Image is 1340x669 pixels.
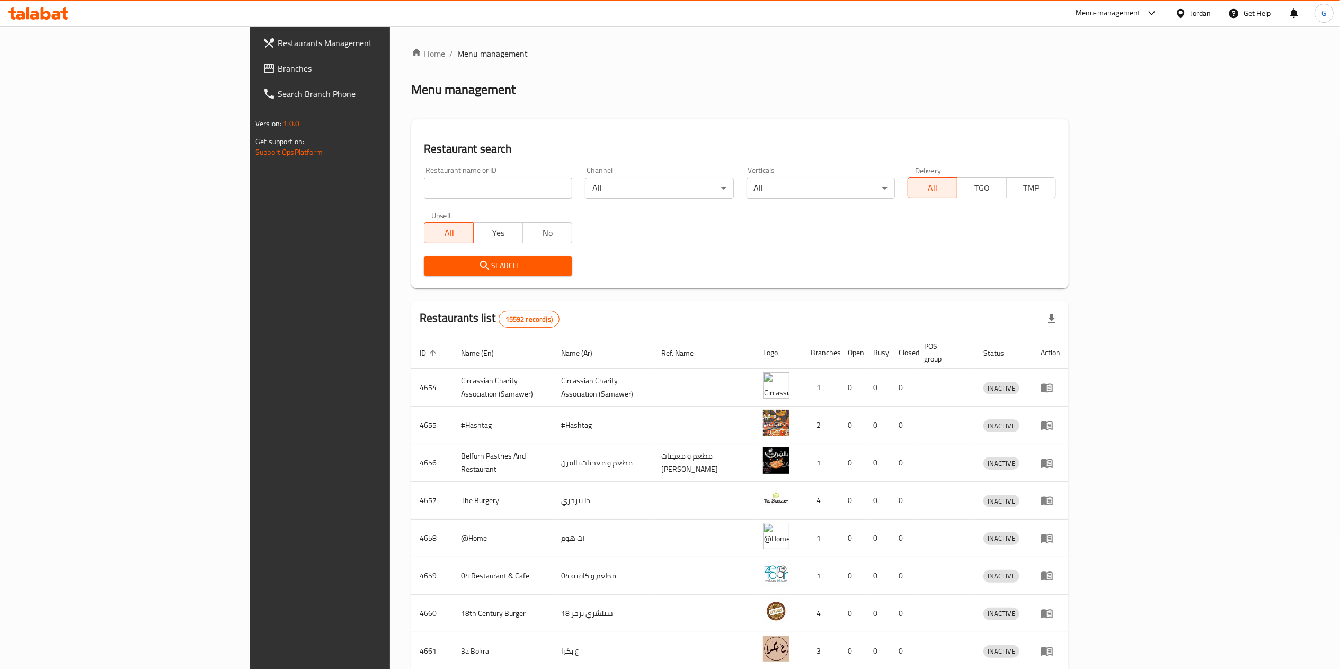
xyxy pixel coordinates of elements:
td: 0 [890,482,916,520]
td: ​Circassian ​Charity ​Association​ (Samawer) [452,369,553,407]
td: The Burgery [452,482,553,520]
td: 0 [839,482,865,520]
img: #Hashtag [763,410,789,436]
div: INACTIVE [983,382,1019,394]
td: 0 [865,407,890,444]
td: 18 سينشري برجر [553,595,653,632]
div: Menu [1041,494,1060,507]
img: 04 Restaurant & Cafe [763,560,789,587]
div: INACTIVE [983,532,1019,545]
td: مطعم و معجنات [PERSON_NAME] [653,444,755,482]
a: Branches [254,56,474,81]
a: Restaurants Management [254,30,474,56]
td: 0 [890,520,916,557]
td: ذا بيرجري [553,482,653,520]
td: 04 Restaurant & Cafe [452,557,553,595]
span: Version: [255,117,281,130]
label: Upsell [431,212,451,219]
td: مطعم و كافيه 04 [553,557,653,595]
button: Yes [473,222,523,243]
img: Belfurn Pastries And Restaurant [763,447,789,474]
td: 0 [890,444,916,482]
td: 1 [802,369,839,407]
td: 0 [839,595,865,632]
td: 0 [865,444,890,482]
img: The Burgery [763,485,789,512]
img: ​Circassian ​Charity ​Association​ (Samawer) [763,372,789,399]
div: All [747,178,895,199]
span: TGO [962,180,1002,196]
span: 1.0.0 [283,117,299,130]
div: Total records count [499,311,560,328]
th: Closed [890,337,916,369]
button: TGO [957,177,1007,198]
th: Branches [802,337,839,369]
td: 0 [890,595,916,632]
td: 0 [839,369,865,407]
span: INACTIVE [983,570,1019,582]
span: INACTIVE [983,457,1019,470]
input: Search for restaurant name or ID.. [424,178,572,199]
td: #Hashtag [553,407,653,444]
td: 1 [802,444,839,482]
div: Menu-management [1076,7,1141,20]
th: Logo [755,337,802,369]
span: No [527,225,568,241]
td: 0 [890,557,916,595]
td: 2 [802,407,839,444]
td: 0 [890,369,916,407]
th: Open [839,337,865,369]
button: Search [424,256,572,276]
span: Name (En) [461,347,508,359]
div: INACTIVE [983,419,1019,432]
span: Branches [278,62,465,75]
div: Menu [1041,645,1060,657]
span: 15592 record(s) [499,314,559,324]
a: Support.OpsPlatform [255,145,323,159]
td: @Home [452,520,553,557]
button: All [908,177,957,198]
span: Menu management [457,47,528,60]
span: INACTIVE [983,645,1019,657]
td: 0 [865,557,890,595]
img: 3a Bokra [763,636,789,662]
td: 0 [890,407,916,444]
span: INACTIVE [983,608,1019,620]
th: Action [1032,337,1069,369]
td: Belfurn Pastries And Restaurant [452,444,553,482]
span: Ref. Name [661,347,707,359]
td: 0 [839,444,865,482]
img: 18th Century Burger [763,598,789,624]
span: INACTIVE [983,420,1019,432]
td: آت هوم [553,520,653,557]
span: POS group [924,340,962,365]
span: Search Branch Phone [278,87,465,100]
div: Menu [1041,381,1060,394]
td: 0 [839,407,865,444]
span: Name (Ar) [561,347,606,359]
td: #Hashtag [452,407,553,444]
div: Export file [1039,306,1064,332]
td: 4 [802,482,839,520]
span: INACTIVE [983,495,1019,507]
div: Menu [1041,532,1060,544]
label: Delivery [915,166,942,174]
td: مطعم و معجنات بالفرن [553,444,653,482]
div: Menu [1041,607,1060,620]
img: @Home [763,523,789,549]
span: INACTIVE [983,532,1019,544]
button: TMP [1006,177,1056,198]
div: Menu [1041,419,1060,432]
span: Get support on: [255,135,304,148]
th: Busy [865,337,890,369]
a: Search Branch Phone [254,81,474,107]
div: Menu [1041,569,1060,582]
td: 18th Century Burger [452,595,553,632]
td: 0 [839,520,865,557]
span: G [1321,7,1326,19]
nav: breadcrumb [411,47,1069,60]
td: 0 [865,520,890,557]
span: Restaurants Management [278,37,465,49]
